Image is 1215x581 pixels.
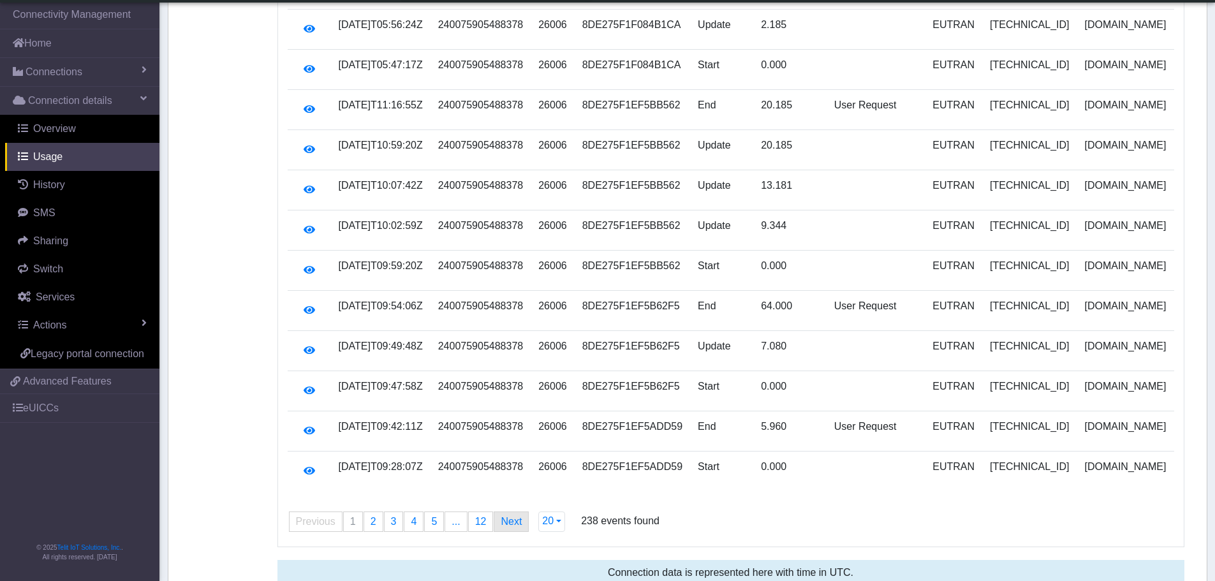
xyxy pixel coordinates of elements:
[33,235,68,246] span: Sharing
[925,90,982,130] td: EUTRAN
[982,371,1077,411] td: [TECHNICAL_ID]
[331,291,431,331] td: [DATE]T09:54:06Z
[531,90,575,130] td: 26006
[827,291,925,331] td: User Request
[531,452,575,492] td: 26006
[431,331,531,371] td: 240075905488378
[431,291,531,331] td: 240075905488378
[33,207,55,218] span: SMS
[331,90,431,130] td: [DATE]T11:16:55Z
[5,171,159,199] a: History
[982,411,1077,452] td: [TECHNICAL_ID]
[575,10,690,50] td: 8DE275F1F084B1CA
[982,251,1077,291] td: [TECHNICAL_ID]
[925,10,982,50] td: EUTRAN
[575,371,690,411] td: 8DE275F1EF5B62F5
[753,411,827,452] td: 5.960
[575,50,690,90] td: 8DE275F1F084B1CA
[690,291,753,331] td: End
[575,291,690,331] td: 8DE275F1EF5B62F5
[531,251,575,291] td: 26006
[982,130,1077,170] td: [TECHNICAL_ID]
[1077,50,1174,90] td: [DOMAIN_NAME]
[575,411,690,452] td: 8DE275F1EF5ADD59
[5,283,159,311] a: Services
[33,179,65,190] span: History
[33,123,76,134] span: Overview
[57,544,121,551] a: Telit IoT Solutions, Inc.
[753,90,827,130] td: 20.185
[925,50,982,90] td: EUTRAN
[925,291,982,331] td: EUTRAN
[982,170,1077,210] td: [TECHNICAL_ID]
[982,291,1077,331] td: [TECHNICAL_ID]
[753,170,827,210] td: 13.181
[982,452,1077,492] td: [TECHNICAL_ID]
[1077,331,1174,371] td: [DOMAIN_NAME]
[33,151,63,162] span: Usage
[1077,452,1174,492] td: [DOMAIN_NAME]
[575,130,690,170] td: 8DE275F1EF5BB562
[982,90,1077,130] td: [TECHNICAL_ID]
[5,199,159,227] a: SMS
[925,130,982,170] td: EUTRAN
[753,210,827,251] td: 9.344
[531,130,575,170] td: 26006
[452,516,460,527] span: ...
[331,130,431,170] td: [DATE]T10:59:20Z
[753,251,827,291] td: 0.000
[431,90,531,130] td: 240075905488378
[538,511,565,532] button: 20
[531,331,575,371] td: 26006
[23,374,112,389] span: Advanced Features
[690,411,753,452] td: End
[531,371,575,411] td: 26006
[331,411,431,452] td: [DATE]T09:42:11Z
[982,10,1077,50] td: [TECHNICAL_ID]
[827,411,925,452] td: User Request
[575,90,690,130] td: 8DE275F1EF5BB562
[575,210,690,251] td: 8DE275F1EF5BB562
[753,130,827,170] td: 20.185
[690,452,753,492] td: Start
[753,50,827,90] td: 0.000
[531,210,575,251] td: 26006
[28,93,112,108] span: Connection details
[925,452,982,492] td: EUTRAN
[925,251,982,291] td: EUTRAN
[331,251,431,291] td: [DATE]T09:59:20Z
[431,50,531,90] td: 240075905488378
[494,512,528,531] a: Next page
[1077,90,1174,130] td: [DOMAIN_NAME]
[581,513,659,549] span: 238 events found
[431,210,531,251] td: 240075905488378
[531,50,575,90] td: 26006
[1077,291,1174,331] td: [DOMAIN_NAME]
[1077,251,1174,291] td: [DOMAIN_NAME]
[982,50,1077,90] td: [TECHNICAL_ID]
[690,251,753,291] td: Start
[690,210,753,251] td: Update
[26,64,82,80] span: Connections
[1077,170,1174,210] td: [DOMAIN_NAME]
[411,516,416,527] span: 4
[331,331,431,371] td: [DATE]T09:49:48Z
[690,50,753,90] td: Start
[753,291,827,331] td: 64.000
[1077,130,1174,170] td: [DOMAIN_NAME]
[331,50,431,90] td: [DATE]T05:47:17Z
[431,10,531,50] td: 240075905488378
[531,291,575,331] td: 26006
[33,263,63,274] span: Switch
[690,10,753,50] td: Update
[531,170,575,210] td: 26006
[391,516,397,527] span: 3
[1077,411,1174,452] td: [DOMAIN_NAME]
[925,170,982,210] td: EUTRAN
[982,331,1077,371] td: [TECHNICAL_ID]
[827,90,925,130] td: User Request
[371,516,376,527] span: 2
[925,210,982,251] td: EUTRAN
[1077,10,1174,50] td: [DOMAIN_NAME]
[31,348,144,359] span: Legacy portal connection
